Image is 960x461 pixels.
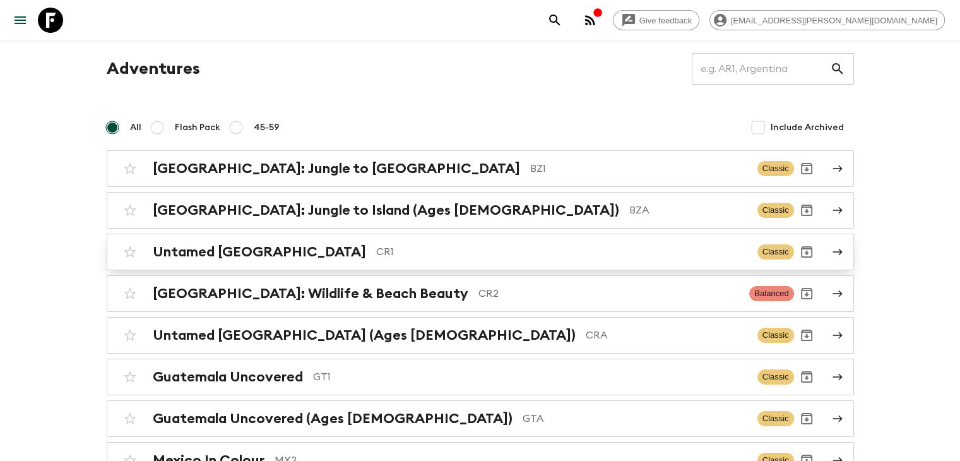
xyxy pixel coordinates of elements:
h2: [GEOGRAPHIC_DATA]: Jungle to [GEOGRAPHIC_DATA] [153,160,520,177]
h2: [GEOGRAPHIC_DATA]: Jungle to Island (Ages [DEMOGRAPHIC_DATA]) [153,202,619,219]
input: e.g. AR1, Argentina [692,51,830,87]
p: CR2 [478,286,740,301]
span: Balanced [749,286,793,301]
button: Archive [794,281,819,306]
button: Archive [794,239,819,265]
a: [GEOGRAPHIC_DATA]: Jungle to [GEOGRAPHIC_DATA]BZ1ClassicArchive [107,150,854,187]
p: BZ1 [530,161,747,176]
span: Classic [757,161,794,176]
span: 45-59 [254,121,280,134]
span: Classic [757,411,794,426]
h2: Untamed [GEOGRAPHIC_DATA] [153,244,366,260]
p: CR1 [376,244,747,260]
button: Archive [794,364,819,390]
h1: Adventures [107,56,200,81]
h2: Guatemala Uncovered (Ages [DEMOGRAPHIC_DATA]) [153,410,513,427]
a: [GEOGRAPHIC_DATA]: Wildlife & Beach BeautyCR2BalancedArchive [107,275,854,312]
a: Give feedback [613,10,699,30]
a: Guatemala UncoveredGT1ClassicArchive [107,359,854,395]
a: [GEOGRAPHIC_DATA]: Jungle to Island (Ages [DEMOGRAPHIC_DATA])BZAClassicArchive [107,192,854,229]
div: [EMAIL_ADDRESS][PERSON_NAME][DOMAIN_NAME] [709,10,945,30]
button: Archive [794,198,819,223]
span: Classic [757,244,794,260]
a: Untamed [GEOGRAPHIC_DATA]CR1ClassicArchive [107,234,854,270]
p: BZA [629,203,747,218]
p: GTA [523,411,747,426]
span: Include Archived [771,121,844,134]
button: menu [8,8,33,33]
h2: Guatemala Uncovered [153,369,303,385]
p: GT1 [313,369,747,385]
span: [EMAIL_ADDRESS][PERSON_NAME][DOMAIN_NAME] [724,16,944,25]
button: search adventures [542,8,567,33]
span: Classic [757,369,794,385]
span: Flash Pack [175,121,220,134]
p: CRA [586,328,747,343]
h2: Untamed [GEOGRAPHIC_DATA] (Ages [DEMOGRAPHIC_DATA]) [153,327,576,344]
button: Archive [794,156,819,181]
span: Give feedback [632,16,699,25]
a: Untamed [GEOGRAPHIC_DATA] (Ages [DEMOGRAPHIC_DATA])CRAClassicArchive [107,317,854,354]
span: All [130,121,141,134]
span: Classic [757,203,794,218]
a: Guatemala Uncovered (Ages [DEMOGRAPHIC_DATA])GTAClassicArchive [107,400,854,437]
h2: [GEOGRAPHIC_DATA]: Wildlife & Beach Beauty [153,285,468,302]
button: Archive [794,323,819,348]
span: Classic [757,328,794,343]
button: Archive [794,406,819,431]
